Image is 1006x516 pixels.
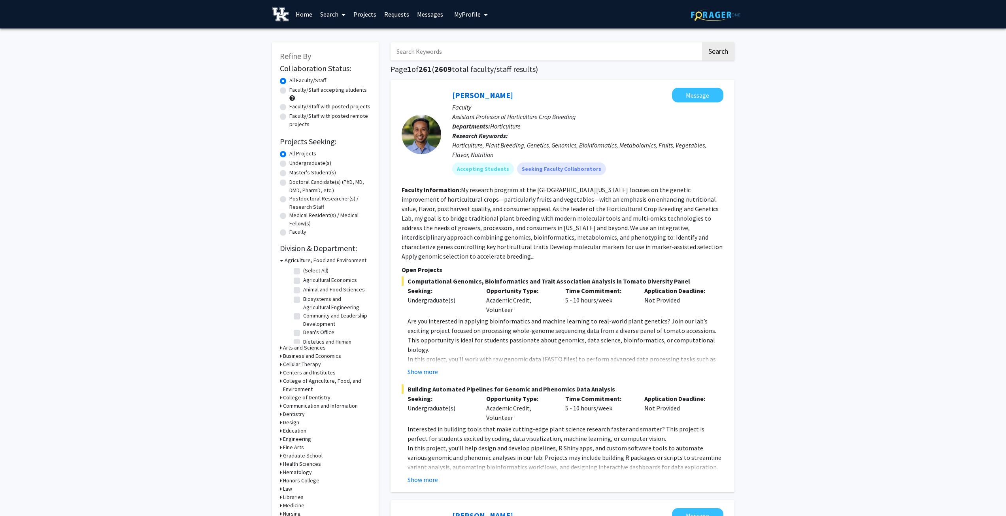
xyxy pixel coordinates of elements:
[303,276,357,284] label: Agricultural Economics
[283,493,304,501] h3: Libraries
[280,244,371,253] h2: Division & Department:
[402,186,461,194] b: Faculty Information:
[283,377,371,393] h3: College of Agriculture, Food, and Environment
[408,475,438,484] button: Show more
[480,286,559,314] div: Academic Credit, Volunteer
[407,64,411,74] span: 1
[283,427,306,435] h3: Education
[408,295,475,305] div: Undergraduate(s)
[480,394,559,422] div: Academic Credit, Volunteer
[559,394,638,422] div: 5 - 10 hours/week
[280,51,311,61] span: Refine By
[283,476,319,485] h3: Honors College
[490,122,521,130] span: Horticulture
[402,265,723,274] p: Open Projects
[638,394,717,422] div: Not Provided
[349,0,380,28] a: Projects
[380,0,413,28] a: Requests
[289,102,370,111] label: Faculty/Staff with posted projects
[413,0,447,28] a: Messages
[486,394,553,403] p: Opportunity Type:
[289,228,306,236] label: Faculty
[452,102,723,112] p: Faculty
[408,403,475,413] div: Undergraduate(s)
[408,394,475,403] p: Seeking:
[289,195,371,211] label: Postdoctoral Researcher(s) / Research Staff
[283,485,292,493] h3: Law
[303,267,328,275] label: (Select All)
[702,42,734,60] button: Search
[408,424,723,443] p: Interested in building tools that make cutting-edge plant science research faster and smarter? Th...
[289,149,316,158] label: All Projects
[283,468,312,476] h3: Hematology
[391,64,734,74] h1: Page of ( total faculty/staff results)
[283,369,336,377] h3: Centers and Institutes
[434,64,452,74] span: 2609
[283,393,330,402] h3: College of Dentistry
[402,186,723,260] fg-read-more: My research program at the [GEOGRAPHIC_DATA][US_STATE] focuses on the genetic improvement of hort...
[292,0,316,28] a: Home
[283,443,304,452] h3: Fine Arts
[408,443,723,491] p: In this project, you’ll help design and develop pipelines, R Shiny apps, and custom software tool...
[408,367,438,376] button: Show more
[408,354,723,402] p: In this project, you'll work with raw genomic data (FASTQ files) to perform advanced data process...
[402,276,723,286] span: Computational Genomics, Bioinformatics and Trait Association Analysis in Tomato Diversity Panel
[283,501,304,510] h3: Medicine
[452,90,513,100] a: [PERSON_NAME]
[289,76,326,85] label: All Faculty/Staff
[272,8,289,21] img: University of Kentucky Logo
[303,312,369,328] label: Community and Leadership Development
[672,88,723,102] button: Message Manoj Sapkota
[638,286,717,314] div: Not Provided
[316,0,349,28] a: Search
[6,480,34,510] iframe: Chat
[644,286,712,295] p: Application Deadline:
[283,460,321,468] h3: Health Sciences
[408,316,723,354] p: Are you interested in applying bioinformatics and machine learning to real-world plant genetics? ...
[419,64,432,74] span: 261
[691,9,740,21] img: ForagerOne Logo
[486,286,553,295] p: Opportunity Type:
[283,435,311,443] h3: Engineering
[408,286,475,295] p: Seeking:
[289,178,371,195] label: Doctoral Candidate(s) (PhD, MD, DMD, PharmD, etc.)
[283,352,341,360] h3: Business and Economics
[289,112,371,129] label: Faculty/Staff with posted remote projects
[280,64,371,73] h2: Collaboration Status:
[454,10,481,18] span: My Profile
[289,211,371,228] label: Medical Resident(s) / Medical Fellow(s)
[303,328,334,336] label: Dean's Office
[391,42,701,60] input: Search Keywords
[452,122,490,130] b: Departments:
[565,394,632,403] p: Time Commitment:
[283,402,358,410] h3: Communication and Information
[452,132,508,140] b: Research Keywords:
[452,112,723,121] p: Assistant Professor of Horticulture Crop Breeding
[565,286,632,295] p: Time Commitment:
[303,338,369,354] label: Dietetics and Human Nutrition
[303,285,365,294] label: Animal and Food Sciences
[452,163,514,175] mat-chip: Accepting Students
[517,163,606,175] mat-chip: Seeking Faculty Collaborators
[283,418,299,427] h3: Design
[283,344,326,352] h3: Arts and Sciences
[283,452,323,460] h3: Graduate School
[303,295,369,312] label: Biosystems and Agricultural Engineering
[289,86,367,94] label: Faculty/Staff accepting students
[283,360,321,369] h3: Cellular Therapy
[289,168,336,177] label: Master's Student(s)
[283,410,305,418] h3: Dentistry
[402,384,723,394] span: Building Automated Pipelines for Genomic and Phenomics Data Analysis
[289,159,331,167] label: Undergraduate(s)
[280,137,371,146] h2: Projects Seeking:
[559,286,638,314] div: 5 - 10 hours/week
[644,394,712,403] p: Application Deadline:
[285,256,366,265] h3: Agriculture, Food and Environment
[452,140,723,159] div: Horticulture, Plant Breeding, Genetics, Genomics, Bioinformatics, Metabolomics, Fruits, Vegetable...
